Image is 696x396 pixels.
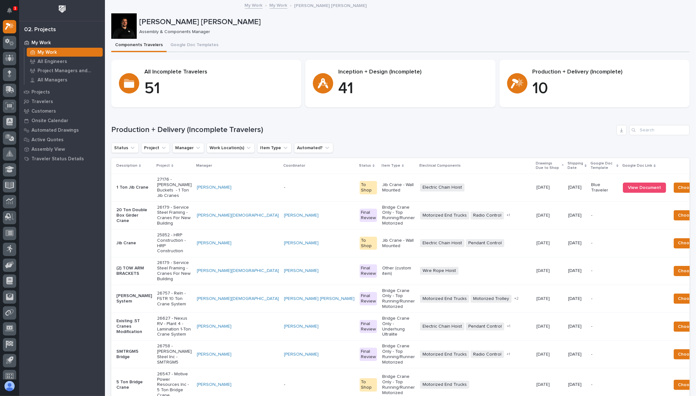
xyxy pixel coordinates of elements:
a: Onsite Calendar [19,116,105,125]
span: Electric Chain Hoist [420,323,465,330]
p: [DATE] [568,185,586,190]
p: Manager [196,162,212,169]
a: [PERSON_NAME] [284,268,319,274]
p: Electrical Components [419,162,461,169]
p: [DATE] [568,382,586,387]
p: Project [156,162,170,169]
span: + 1 [507,324,510,328]
p: Shipping Date [568,160,583,172]
p: 51 [144,79,294,98]
p: All Managers [38,77,67,83]
span: Motorized End Trucks [420,295,469,303]
p: - [591,324,618,329]
a: My Work [24,48,105,57]
a: [PERSON_NAME] [197,240,231,246]
a: Travelers [19,97,105,106]
p: 26179 - Service Steel Framing - Cranes For New Building [157,260,192,281]
p: Other (custom item) [382,266,415,276]
p: Project Managers and Engineers [38,68,100,74]
span: Motorized End Trucks [420,381,469,389]
p: - [591,213,618,218]
p: 27176 - [PERSON_NAME] Buckets - 1 Ton Jib Cranes [157,177,192,198]
button: Manager [172,143,204,153]
p: 26627 - Nexus RV - Plant 4 - Lamination 1-Ton Crane System [157,316,192,337]
span: Motorized Trolley [471,295,512,303]
div: 02. Projects [24,26,56,33]
p: Production + Delivery (Incomplete) [533,69,682,76]
p: Existing .5T Cranes Modification [116,318,152,334]
a: Traveler Status Details [19,154,105,163]
p: 25852 - HRP Construction - HRP Construction [157,233,192,254]
a: [PERSON_NAME] [284,352,319,357]
p: [DATE] [536,184,551,190]
div: Final Review [360,264,377,278]
p: - [284,185,355,190]
a: My Work [245,1,263,9]
a: [PERSON_NAME] [197,352,231,357]
a: [PERSON_NAME] [197,185,231,190]
p: Jib Crane - Wall Mounted [382,182,415,193]
a: [PERSON_NAME][DEMOGRAPHIC_DATA] [197,213,279,218]
a: [PERSON_NAME][DEMOGRAPHIC_DATA] [197,268,279,274]
div: Final Review [360,348,377,361]
a: Projects [19,87,105,97]
p: Coordinator [283,162,305,169]
div: Final Review [360,292,377,305]
span: Radio Control [471,212,504,219]
p: Assembly View [31,147,65,152]
span: Motorized End Trucks [420,212,469,219]
a: View Document [623,183,666,193]
div: Final Review [360,209,377,222]
p: Jib Crane [116,240,152,246]
span: Pendant Control [466,239,504,247]
p: [DATE] [568,324,586,329]
div: Notifications1 [8,8,16,18]
p: [DATE] [536,323,551,329]
p: My Work [31,40,51,46]
p: Inception + Design (Incomplete) [338,69,488,76]
span: + 2 [514,297,519,301]
p: [DATE] [568,213,586,218]
button: Automated? [294,143,333,153]
p: 1 Ton Jib Crane [116,185,152,190]
p: Active Quotes [31,137,64,143]
p: - [591,296,618,302]
p: 26758 - [PERSON_NAME] Steel Inc - SMTRGM5 [157,344,192,365]
p: Jib Crane - Wall Mounted [382,238,415,249]
button: Google Doc Templates [167,39,222,52]
p: My Work [38,50,57,55]
a: [PERSON_NAME] [284,324,319,329]
p: Customers [31,108,56,114]
img: Workspace Logo [56,3,68,15]
a: [PERSON_NAME] [197,382,231,387]
div: To Shop [360,237,377,250]
p: Blue Traveler [591,182,618,193]
p: [DATE] [568,268,586,274]
div: Final Review [360,320,377,333]
p: - [591,382,618,387]
p: [PERSON_NAME] System [116,293,152,304]
p: Drawings Due to Shop [536,160,560,172]
a: [PERSON_NAME][DEMOGRAPHIC_DATA] [197,296,279,302]
button: users-avatar [3,379,16,393]
a: [PERSON_NAME] [PERSON_NAME] [284,296,355,302]
span: Electric Chain Hoist [420,239,465,247]
h1: Production + Delivery (Incomplete Travelers) [111,125,614,135]
a: All Engineers [24,57,105,66]
a: [PERSON_NAME] [284,240,319,246]
a: My Work [270,1,287,9]
span: Electric Chain Hoist [420,184,465,191]
p: [DATE] [568,240,586,246]
div: Search [629,125,690,135]
p: SMTRGM5 Bridge [116,349,152,360]
p: 20 Ton Double Box Girder Crane [116,207,152,223]
button: Item Type [257,143,292,153]
p: All Incomplete Travelers [144,69,294,76]
span: + 1 [506,352,510,356]
p: 10 [533,79,682,98]
p: [DATE] [568,296,586,302]
div: To Shop [360,181,377,194]
a: [PERSON_NAME] [197,324,231,329]
p: Google Doc Template [590,160,615,172]
a: Customers [19,106,105,116]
